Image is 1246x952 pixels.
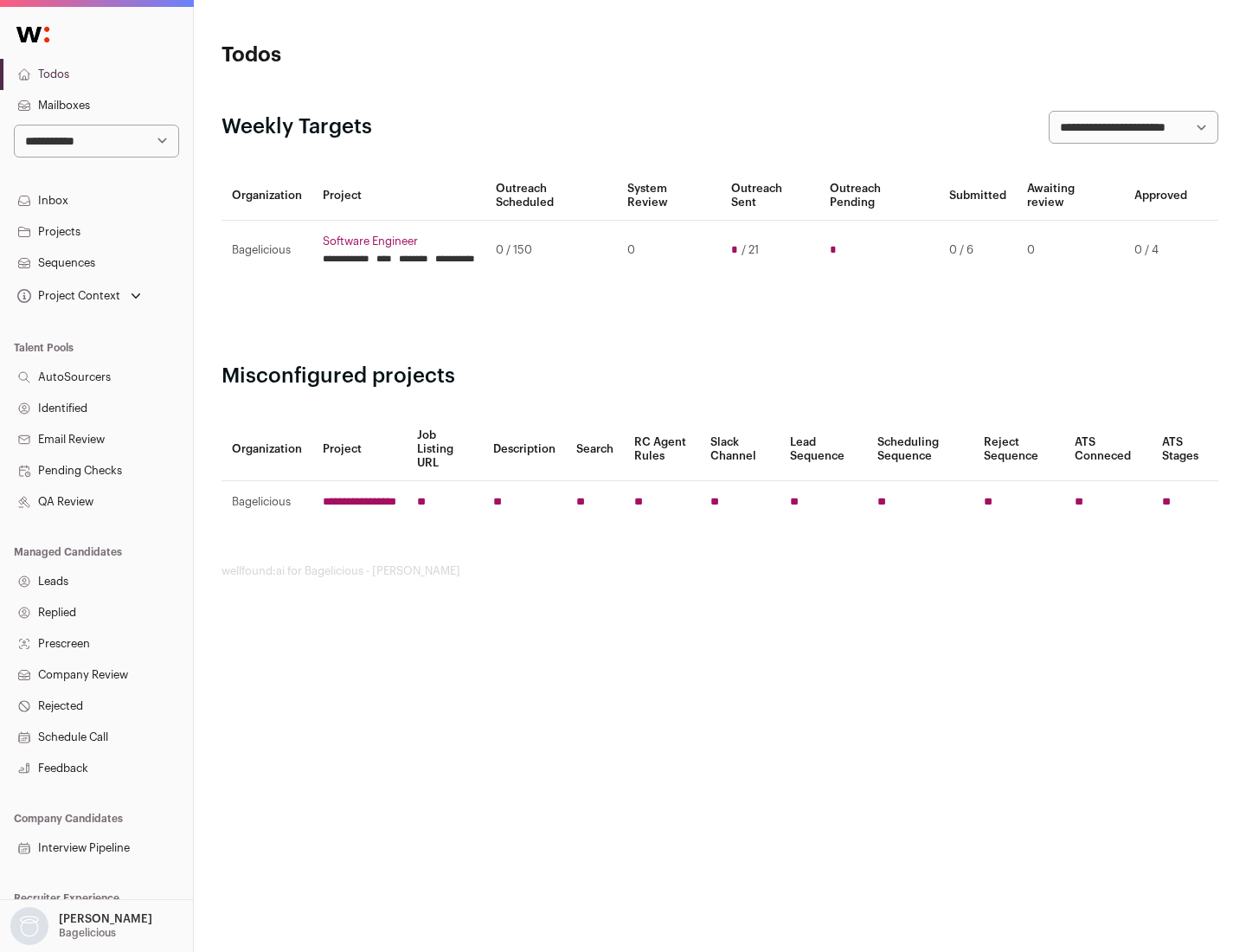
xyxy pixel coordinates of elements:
p: [PERSON_NAME] [59,912,152,926]
th: Slack Channel [700,418,780,481]
h1: Todos [222,42,554,69]
th: ATS Stages [1152,418,1218,481]
th: ATS Conneced [1064,418,1151,481]
div: Project Context [14,289,120,303]
img: Wellfound [7,17,59,52]
footer: wellfound:ai for Bagelicious - [PERSON_NAME] [222,564,1218,578]
td: 0 / 4 [1124,221,1198,280]
th: Scheduling Sequence [867,418,973,481]
th: Search [566,418,624,481]
th: Organization [222,418,312,481]
th: RC Agent Rules [624,418,699,481]
th: Reject Sequence [973,418,1065,481]
button: Open dropdown [7,907,156,945]
td: Bagelicious [222,221,312,280]
th: Description [483,418,566,481]
th: Project [312,171,485,221]
th: Outreach Scheduled [485,171,617,221]
th: System Review [617,171,720,221]
td: 0 / 6 [939,221,1017,280]
th: Organization [222,171,312,221]
th: Approved [1124,171,1198,221]
h2: Weekly Targets [222,113,372,141]
th: Lead Sequence [780,418,867,481]
span: / 21 [742,243,759,257]
th: Awaiting review [1017,171,1124,221]
th: Submitted [939,171,1017,221]
td: 0 [617,221,720,280]
th: Outreach Sent [721,171,820,221]
h2: Misconfigured projects [222,363,1218,390]
img: nopic.png [10,907,48,945]
td: 0 [1017,221,1124,280]
a: Software Engineer [323,235,475,248]
button: Open dropdown [14,284,145,308]
p: Bagelicious [59,926,116,940]
td: Bagelicious [222,481,312,524]
th: Job Listing URL [407,418,483,481]
th: Outreach Pending [819,171,938,221]
td: 0 / 150 [485,221,617,280]
th: Project [312,418,407,481]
